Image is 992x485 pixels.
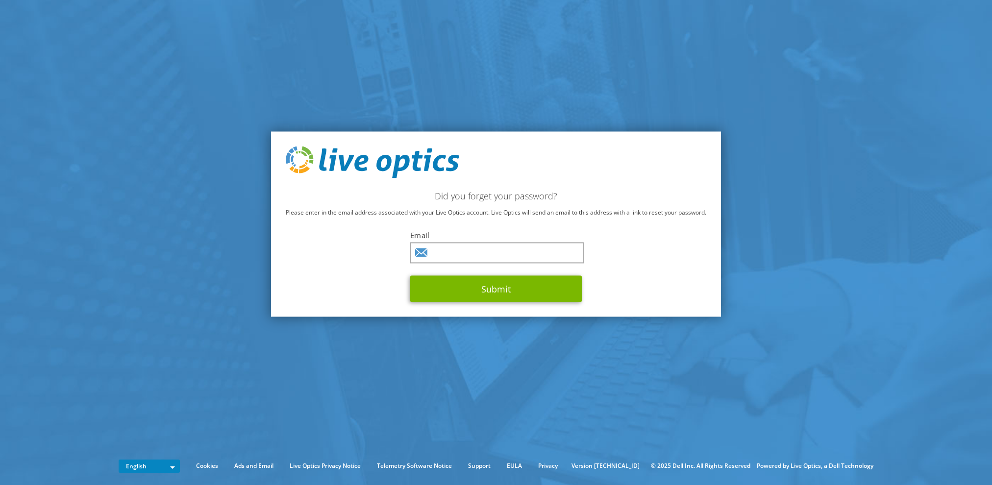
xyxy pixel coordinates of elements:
a: EULA [499,461,529,471]
button: Submit [410,276,582,302]
a: Telemetry Software Notice [370,461,459,471]
a: Privacy [531,461,565,471]
label: Email [410,230,582,240]
a: Support [461,461,498,471]
p: Please enter in the email address associated with your Live Optics account. Live Optics will send... [286,207,706,218]
a: Ads and Email [227,461,281,471]
a: Live Optics Privacy Notice [282,461,368,471]
li: Powered by Live Optics, a Dell Technology [757,461,873,471]
li: © 2025 Dell Inc. All Rights Reserved [646,461,755,471]
h2: Did you forget your password? [286,191,706,201]
img: live_optics_svg.svg [286,146,459,178]
a: Cookies [189,461,225,471]
li: Version [TECHNICAL_ID] [567,461,645,471]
